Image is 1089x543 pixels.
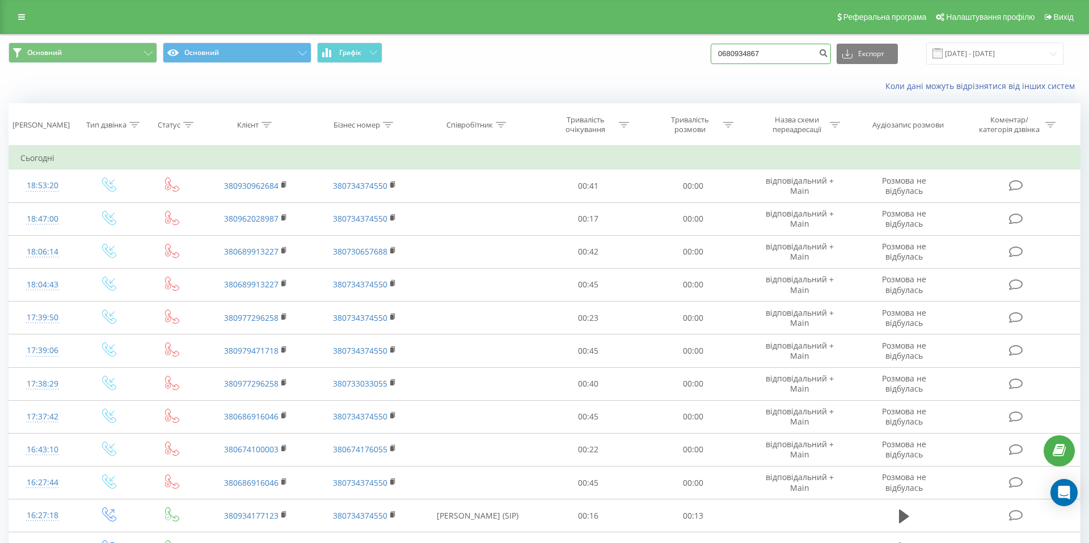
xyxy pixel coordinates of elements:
td: відповідальний + Main [745,367,854,400]
span: Розмова не відбулась [882,340,926,361]
a: 380930962684 [224,180,278,191]
td: відповідальний + Main [745,268,854,301]
td: 00:00 [640,268,745,301]
td: 00:13 [640,499,745,532]
button: Експорт [837,44,898,64]
td: 00:45 [536,466,640,499]
div: Open Intercom Messenger [1050,479,1078,506]
a: 380686916046 [224,477,278,488]
a: 380734374550 [333,279,387,290]
div: Співробітник [446,120,493,130]
div: Коментар/категорія дзвінка [976,115,1042,134]
div: 18:53:20 [20,175,65,197]
div: 16:27:44 [20,472,65,494]
a: 380734374550 [333,411,387,422]
a: 380734374550 [333,180,387,191]
div: 16:27:18 [20,504,65,527]
a: 380734374550 [333,477,387,488]
td: відповідальний + Main [745,235,854,268]
a: 380734374550 [333,345,387,356]
div: 18:06:14 [20,241,65,263]
a: 380674176055 [333,444,387,455]
td: відповідальний + Main [745,400,854,433]
span: Основний [27,48,62,57]
div: 18:47:00 [20,208,65,230]
a: 380733033055 [333,378,387,389]
a: 380689913227 [224,279,278,290]
button: Графік [317,43,382,63]
td: 00:00 [640,466,745,499]
span: Розмова не відбулась [882,208,926,229]
td: 00:00 [640,169,745,202]
span: Розмова не відбулась [882,406,926,427]
td: 00:00 [640,367,745,400]
td: відповідальний + Main [745,202,854,235]
span: Графік [339,49,361,57]
td: 00:40 [536,367,640,400]
input: Пошук за номером [711,44,831,64]
div: Тип дзвінка [86,120,126,130]
span: Розмова не відбулась [882,373,926,394]
a: 380686916046 [224,411,278,422]
td: 00:00 [640,235,745,268]
a: 380977296258 [224,378,278,389]
td: [PERSON_NAME] (SIP) [419,499,536,532]
td: 00:17 [536,202,640,235]
div: 18:04:43 [20,274,65,296]
button: Основний [9,43,157,63]
a: 380962028987 [224,213,278,224]
div: Тривалість розмови [660,115,720,134]
div: Статус [158,120,180,130]
a: 380734374550 [333,510,387,521]
span: Реферальна програма [843,12,927,22]
td: 00:41 [536,169,640,202]
div: Клієнт [237,120,259,130]
td: 00:00 [640,334,745,367]
div: Тривалість очікування [555,115,616,134]
span: Розмова не відбулась [882,241,926,262]
td: відповідальний + Main [745,169,854,202]
td: відповідальний + Main [745,466,854,499]
td: відповідальний + Main [745,334,854,367]
span: Розмова не відбулась [882,175,926,196]
td: 00:23 [536,302,640,334]
td: 00:45 [536,334,640,367]
a: 380730657688 [333,246,387,257]
a: 380674100003 [224,444,278,455]
td: 00:22 [536,433,640,466]
span: Розмова не відбулась [882,472,926,493]
td: Сьогодні [9,147,1080,169]
div: 16:43:10 [20,439,65,461]
div: 17:39:06 [20,340,65,362]
td: відповідальний + Main [745,302,854,334]
a: 380734374550 [333,312,387,323]
button: Основний [163,43,311,63]
a: 380934177123 [224,510,278,521]
td: 00:00 [640,400,745,433]
a: 380734374550 [333,213,387,224]
a: 380689913227 [224,246,278,257]
div: Бізнес номер [334,120,380,130]
div: Аудіозапис розмови [872,120,944,130]
a: 380977296258 [224,312,278,323]
td: 00:16 [536,499,640,532]
div: 17:38:29 [20,373,65,395]
span: Розмова не відбулась [882,307,926,328]
td: відповідальний + Main [745,433,854,466]
a: Коли дані можуть відрізнятися вiд інших систем [885,80,1080,91]
td: 00:00 [640,433,745,466]
td: 00:00 [640,202,745,235]
div: Назва схеми переадресації [766,115,827,134]
div: 17:39:50 [20,307,65,329]
span: Розмова не відбулась [882,274,926,295]
td: 00:45 [536,400,640,433]
td: 00:00 [640,302,745,334]
td: 00:42 [536,235,640,268]
div: 17:37:42 [20,406,65,428]
span: Розмова не відбулась [882,439,926,460]
div: [PERSON_NAME] [12,120,70,130]
a: 380979471718 [224,345,278,356]
td: 00:45 [536,268,640,301]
